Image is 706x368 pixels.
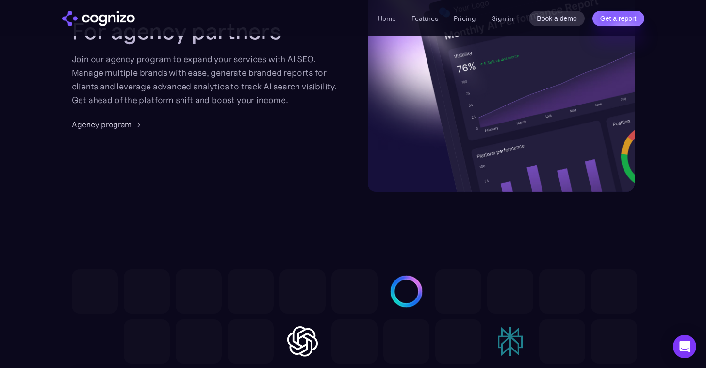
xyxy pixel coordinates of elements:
a: Features [411,14,438,23]
div: Agency program [72,119,131,130]
a: Agency program [72,119,143,130]
h2: For agency partners [72,18,339,45]
a: Home [378,14,396,23]
a: home [62,11,135,26]
a: Get a report [592,11,644,26]
img: cognizo logo [62,11,135,26]
div: Open Intercom Messenger [673,335,696,358]
a: Book a demo [529,11,585,26]
a: Sign in [492,13,513,24]
a: Pricing [454,14,476,23]
div: Join our agency program to expand your services with AI SEO. Manage multiple brands with ease, ge... [72,53,339,107]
